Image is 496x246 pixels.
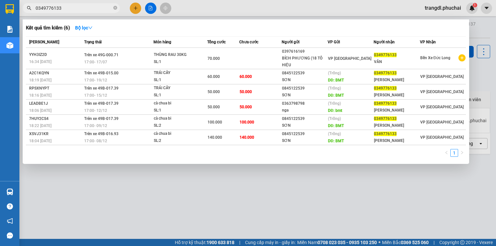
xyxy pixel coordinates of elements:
[374,77,419,83] div: [PERSON_NAME]
[240,90,252,94] span: 50.000
[7,218,13,224] span: notification
[154,70,202,77] div: TRÁI CÂY
[6,4,14,14] img: logo-vxr
[282,131,327,137] div: 0845122539
[328,86,341,91] span: (Trống)
[84,108,107,113] span: 17:00 - 12/12
[208,74,220,79] span: 60.000
[154,59,202,66] div: SL: 1
[84,86,118,91] span: Trên xe 49B-017.39
[27,6,31,10] span: search
[29,78,51,82] span: 18:19 [DATE]
[26,25,70,31] h3: Kết quả tìm kiếm ( 6 )
[420,135,464,140] span: VP [GEOGRAPHIC_DATA]
[84,139,107,143] span: 17:00 - 08/12
[374,101,397,106] span: 0349776133
[420,56,451,60] span: Bến Xe Đức Long
[458,149,466,157] button: right
[29,85,82,92] div: RPSXNYPT
[282,77,327,83] div: SƠN
[328,108,342,113] span: DĐ: bmt
[7,203,13,209] span: question-circle
[374,116,397,121] span: 0349776133
[84,40,102,44] span: Trạng thái
[328,71,341,75] span: (Trống)
[282,92,327,99] div: SƠN
[29,51,82,58] div: YYH3IZ2D
[328,139,344,143] span: DĐ: BMT
[328,123,344,128] span: DĐ: BMT
[84,53,118,57] span: Trên xe 49G-000.71
[420,120,464,124] span: VP [GEOGRAPHIC_DATA]
[282,122,327,129] div: SƠN
[29,100,82,107] div: LEADBE1J
[443,149,450,157] button: left
[240,74,252,79] span: 60.000
[29,59,51,64] span: 16:34 [DATE]
[29,123,51,128] span: 18:22 [DATE]
[84,71,118,75] span: Trên xe 49B-015.00
[443,149,450,157] li: Previous Page
[154,130,202,137] div: cà chua bi
[374,53,397,57] span: 0349776133
[374,132,397,136] span: 0349776133
[328,132,341,136] span: (Trống)
[113,5,117,11] span: close-circle
[374,92,419,99] div: [PERSON_NAME]
[154,137,202,144] div: SL: 2
[420,90,464,94] span: VP [GEOGRAPHIC_DATA]
[282,48,327,55] div: 0397616169
[84,78,107,82] span: 17:00 - 19/12
[29,70,82,77] div: A2C1KQYN
[29,108,51,113] span: 18:06 [DATE]
[374,122,419,129] div: [PERSON_NAME]
[84,132,118,136] span: Trên xe 49B-016.93
[374,86,397,91] span: 0349776133
[458,54,466,61] span: plus-circle
[6,42,13,49] img: warehouse-icon
[208,105,220,109] span: 50.000
[374,71,397,75] span: 0349776133
[420,74,464,79] span: VP [GEOGRAPHIC_DATA]
[282,100,327,107] div: 0363798798
[29,139,51,143] span: 18:04 [DATE]
[84,123,107,128] span: 17:00 - 09/12
[240,120,254,124] span: 100.000
[113,6,117,10] span: close-circle
[154,107,202,114] div: SL: 1
[154,122,202,129] div: SL: 2
[154,115,202,122] div: cà chua bi
[208,56,220,61] span: 70.000
[282,85,327,92] div: 0845122539
[282,137,327,144] div: SƠN
[208,120,222,124] span: 100.000
[84,101,118,106] span: Trên xe 49B-017.39
[6,26,13,33] img: solution-icon
[75,25,93,30] strong: Bộ lọc
[208,135,222,140] span: 140.000
[458,149,466,157] li: Next Page
[29,115,82,122] div: 7HUY2CS4
[451,149,458,156] a: 1
[84,93,107,98] span: 17:00 - 15/12
[282,107,327,114] div: nga
[282,115,327,122] div: 0845122539
[239,40,258,44] span: Chưa cước
[84,116,118,121] span: Trên xe 49B-017.39
[460,151,464,155] span: right
[328,56,371,61] span: VP [GEOGRAPHIC_DATA]
[84,60,107,64] span: 17:00 - 17/07
[154,85,202,92] div: TRÁI CÂY
[450,149,458,157] li: 1
[154,77,202,84] div: SL: 1
[328,101,341,106] span: (Trống)
[208,90,220,94] span: 50.000
[240,135,254,140] span: 140.000
[29,93,51,98] span: 18:16 [DATE]
[374,137,419,144] div: [PERSON_NAME]
[420,40,436,44] span: VP Nhận
[374,40,395,44] span: Người nhận
[36,5,112,12] input: Tìm tên, số ĐT hoặc mã đơn
[70,23,98,33] button: Bộ lọcdown
[282,40,299,44] span: Người gửi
